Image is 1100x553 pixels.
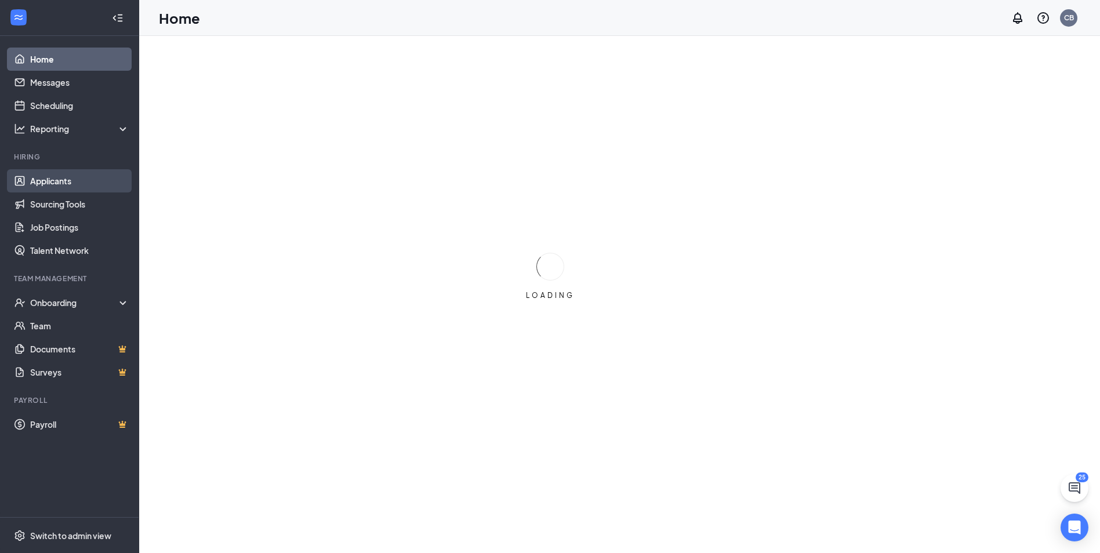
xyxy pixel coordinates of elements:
a: SurveysCrown [30,361,129,384]
a: Messages [30,71,129,94]
div: LOADING [521,290,579,300]
div: Hiring [14,152,127,162]
svg: Analysis [14,123,26,134]
svg: Settings [14,530,26,541]
a: Scheduling [30,94,129,117]
a: Team [30,314,129,337]
h1: Home [159,8,200,28]
a: Sourcing Tools [30,192,129,216]
a: Talent Network [30,239,129,262]
svg: WorkstreamLogo [13,12,24,23]
div: Team Management [14,274,127,283]
svg: UserCheck [14,297,26,308]
a: PayrollCrown [30,413,129,436]
div: Onboarding [30,297,119,308]
svg: Collapse [112,12,124,24]
div: Payroll [14,395,127,405]
a: Home [30,48,129,71]
a: DocumentsCrown [30,337,129,361]
svg: Notifications [1011,11,1025,25]
div: Switch to admin view [30,530,111,541]
div: 25 [1076,472,1088,482]
a: Applicants [30,169,129,192]
div: Open Intercom Messenger [1061,514,1088,541]
div: Reporting [30,123,130,134]
div: CB [1064,13,1074,23]
svg: QuestionInfo [1036,11,1050,25]
a: Job Postings [30,216,129,239]
button: ChatActive [1061,474,1088,502]
svg: ChatActive [1068,481,1081,495]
